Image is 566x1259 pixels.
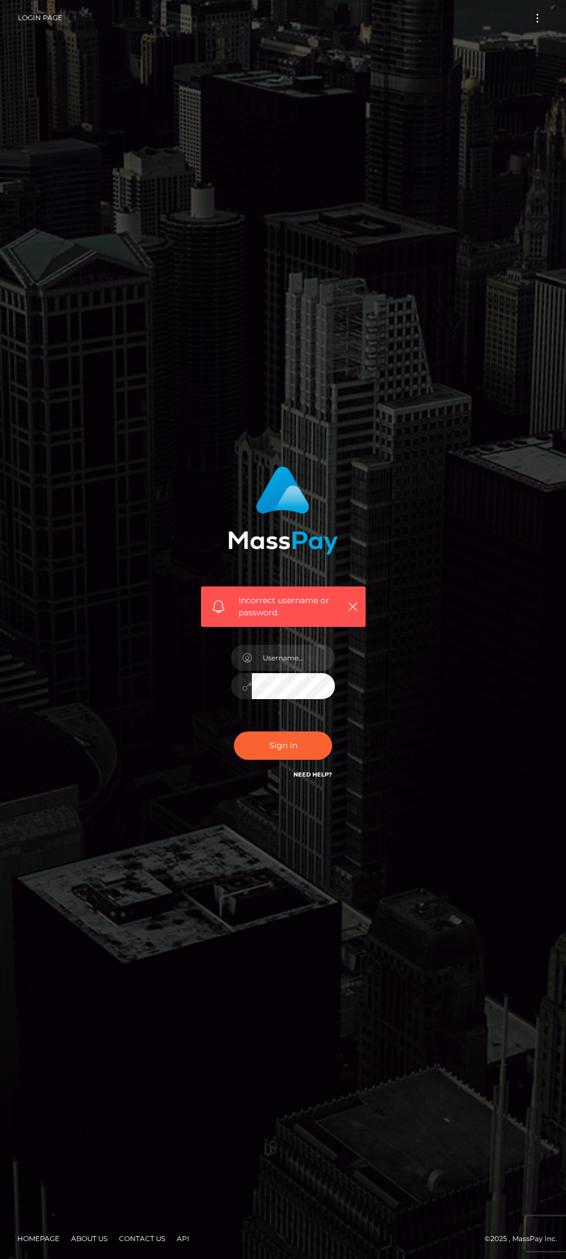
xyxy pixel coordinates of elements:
[293,771,332,778] a: Need Help?
[172,1230,194,1247] a: API
[9,1232,557,1245] div: © 2025 , MassPay Inc.
[228,466,338,555] img: MassPay Login
[239,595,341,619] span: Incorrect username or password.
[114,1230,170,1247] a: Contact Us
[234,731,332,760] button: Sign in
[13,1230,64,1247] a: Homepage
[252,645,335,671] input: Username...
[527,10,548,26] button: Toggle navigation
[18,6,62,30] a: Login Page
[66,1230,112,1247] a: About Us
